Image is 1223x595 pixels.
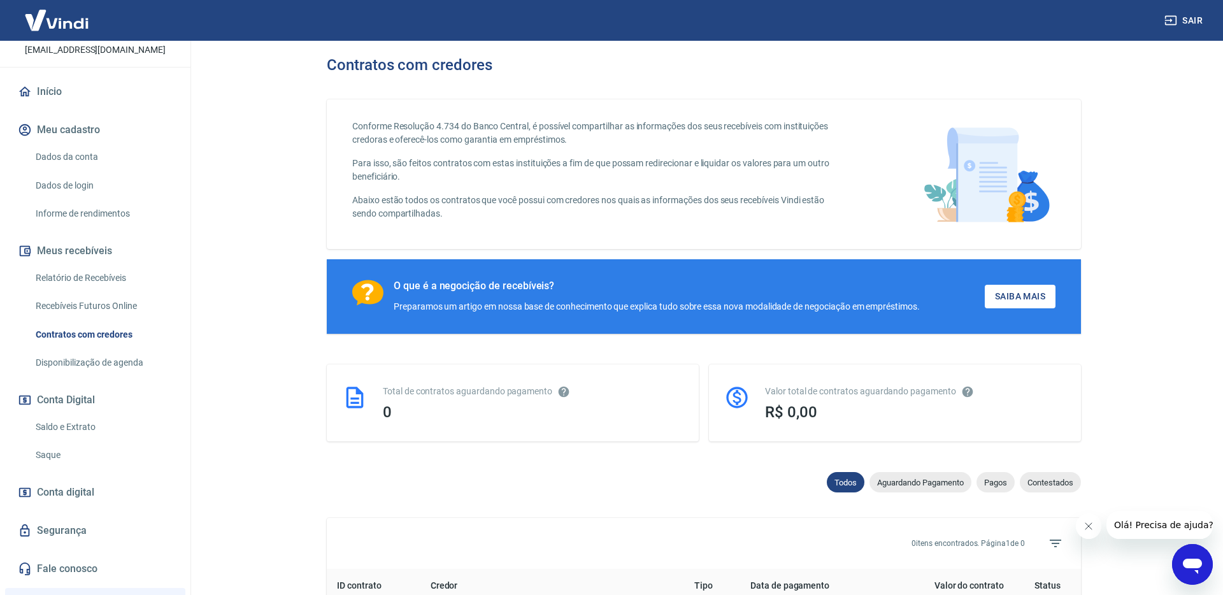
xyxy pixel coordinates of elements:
button: Meu cadastro [15,116,175,144]
p: 0 itens encontrados. Página 1 de 0 [912,538,1025,549]
a: Disponibilização de agenda [31,350,175,376]
span: Pagos [976,478,1015,487]
h3: Contratos com credores [327,56,492,74]
div: Todos [827,472,864,492]
p: Abaixo estão todos os contratos que você possui com credores nos quais as informações dos seus re... [352,194,845,220]
a: Contratos com credores [31,322,175,348]
a: Fale conosco [15,555,175,583]
a: Dados de login [31,173,175,199]
a: Recebíveis Futuros Online [31,293,175,319]
a: Início [15,78,175,106]
div: Preparamos um artigo em nossa base de conhecimento que explica tudo sobre essa nova modalidade de... [394,300,920,313]
div: Pagos [976,472,1015,492]
div: 0 [383,403,683,421]
button: Meus recebíveis [15,237,175,265]
a: Conta digital [15,478,175,506]
span: Filtros [1040,528,1071,559]
div: Total de contratos aguardando pagamento [383,385,683,398]
div: Aguardando Pagamento [869,472,971,492]
iframe: Fechar mensagem [1076,513,1101,539]
span: R$ 0,00 [765,403,817,421]
img: Ícone com um ponto de interrogação. [352,280,383,306]
span: Contestados [1020,478,1081,487]
svg: O valor comprometido não se refere a pagamentos pendentes na Vindi e sim como garantia a outras i... [961,385,974,398]
a: Saque [31,442,175,468]
iframe: Mensagem da empresa [1106,511,1213,539]
img: Vindi [15,1,98,39]
p: Conforme Resolução 4.734 do Banco Central, é possível compartilhar as informações dos seus recebí... [352,120,845,147]
p: [EMAIL_ADDRESS][DOMAIN_NAME] [25,43,166,57]
span: Aguardando Pagamento [869,478,971,487]
a: Informe de rendimentos [31,201,175,227]
p: Para isso, são feitos contratos com estas instituições a fim de que possam redirecionar e liquida... [352,157,845,183]
span: Todos [827,478,864,487]
a: Saiba Mais [985,285,1055,308]
span: Conta digital [37,484,94,501]
span: Olá! Precisa de ajuda? [8,9,107,19]
iframe: Botão para abrir a janela de mensagens [1172,544,1213,585]
a: Saldo e Extrato [31,414,175,440]
button: Sair [1162,9,1208,32]
a: Dados da conta [31,144,175,170]
svg: Esses contratos não se referem à Vindi, mas sim a outras instituições. [557,385,570,398]
img: main-image.9f1869c469d712ad33ce.png [917,120,1055,229]
button: Conta Digital [15,386,175,414]
div: O que é a negocição de recebíveis? [394,280,920,292]
div: Contestados [1020,472,1081,492]
a: Segurança [15,517,175,545]
a: Relatório de Recebíveis [31,265,175,291]
div: Valor total de contratos aguardando pagamento [765,385,1066,398]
